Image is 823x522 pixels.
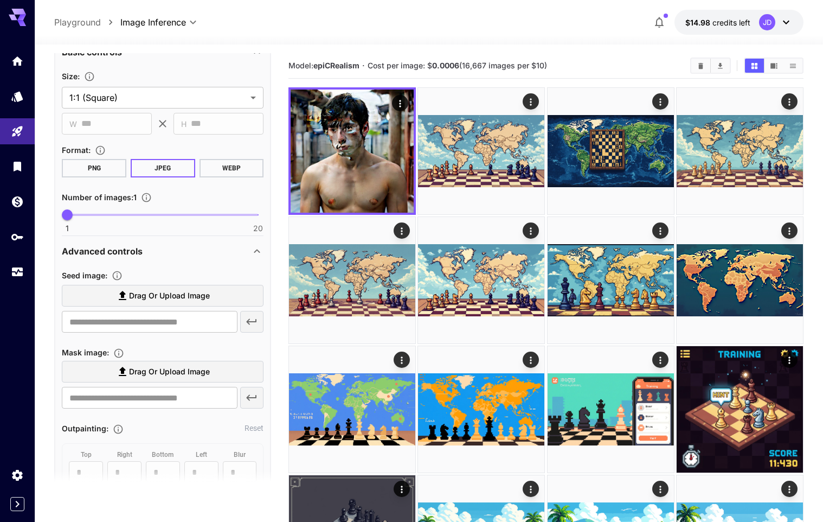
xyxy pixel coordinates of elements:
[69,118,77,130] span: W
[245,423,263,434] button: Reset
[62,245,143,258] p: Advanced controls
[685,17,750,28] div: $14.97598
[62,145,91,155] span: Format :
[91,145,110,156] button: Choose the file format for the output image.
[712,18,750,27] span: credits left
[523,352,539,368] div: Actions
[11,265,24,279] div: Usage
[783,59,802,73] button: Show images in list view
[108,424,128,435] button: Extends the image boundaries in specified directions.
[11,160,24,173] div: Library
[362,59,365,72] p: ·
[394,222,410,239] div: Actions
[781,222,798,239] div: Actions
[66,223,69,234] span: 1
[62,238,263,264] div: Advanced controls
[677,88,803,214] img: Z
[62,159,126,177] button: PNG
[677,346,803,473] img: 2Q==
[62,346,263,413] div: Seed Image is required!
[523,481,539,497] div: Actions
[129,289,210,303] span: Drag or upload image
[62,361,263,383] label: Drag or upload image
[781,352,798,368] div: Actions
[781,93,798,110] div: Actions
[80,71,99,82] button: Adjust the dimensions of the generated image by specifying its width and height in pixels, or sel...
[109,348,128,359] button: Upload a mask image to define the area to edit, or use the Mask Editor to create one from your se...
[289,217,415,343] img: 2Q==
[652,222,668,239] div: Actions
[764,59,783,73] button: Show images in video view
[368,61,547,70] span: Cost per image: $ (16,667 images per $10)
[11,468,24,482] div: Settings
[11,195,24,208] div: Wallet
[523,222,539,239] div: Actions
[69,91,246,104] span: 1:1 (Square)
[107,270,127,281] button: Upload a reference image to guide the result. This is needed for Image-to-Image or Inpainting. Su...
[62,72,80,81] span: Size :
[548,217,674,343] img: Z
[690,58,731,74] div: Clear ImagesDownload All
[691,59,710,73] button: Clear Images
[418,346,544,473] img: Z
[313,61,359,70] b: epiCRealism
[548,88,674,214] img: 9k=
[11,54,24,68] div: Home
[652,352,668,368] div: Actions
[548,346,674,473] img: 2Q==
[769,470,823,522] iframe: Chat Widget
[759,14,775,30] div: JD
[129,365,210,379] span: Drag or upload image
[200,159,264,177] button: WEBP
[11,125,24,138] div: Playground
[394,481,410,497] div: Actions
[432,61,459,70] b: 0.0006
[62,443,263,490] div: A seed image is required to use outpainting
[131,159,195,177] button: JPEG
[10,497,24,511] button: Expand sidebar
[288,61,359,70] span: Model:
[418,217,544,343] img: Z
[418,88,544,214] img: Z
[11,230,24,244] div: API Keys
[685,18,712,27] span: $14.98
[392,95,408,111] div: Actions
[54,16,101,29] a: Playground
[674,10,803,35] button: $14.97598JD
[62,285,263,307] label: Drag or upload image
[137,192,156,203] button: Specify how many images to generate in a single request. Each image generation will be charged se...
[62,348,109,357] span: Mask image :
[711,59,730,73] button: Download All
[181,118,187,130] span: H
[291,90,414,213] img: Z
[394,352,410,368] div: Actions
[523,93,539,110] div: Actions
[62,193,137,202] span: Number of images : 1
[62,424,108,433] span: Outpainting :
[744,58,803,74] div: Show images in grid viewShow images in video viewShow images in list view
[745,59,764,73] button: Show images in grid view
[62,271,107,280] span: Seed image :
[289,346,415,473] img: Z
[677,217,803,343] img: 9k=
[11,86,24,100] div: Models
[54,16,120,29] nav: breadcrumb
[652,481,668,497] div: Actions
[253,223,263,234] span: 20
[120,16,186,29] span: Image Inference
[652,93,668,110] div: Actions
